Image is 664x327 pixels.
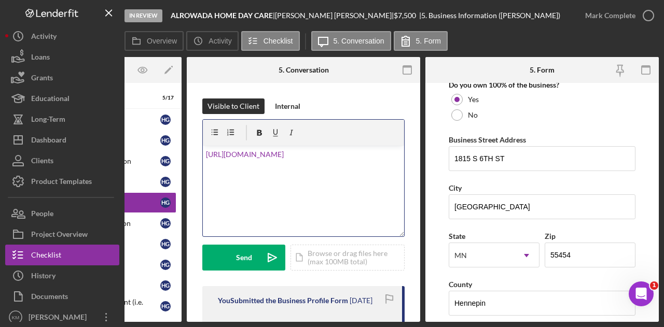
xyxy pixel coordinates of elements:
div: MN [454,251,467,260]
div: In Review [125,9,162,22]
label: Activity [209,37,231,45]
div: Send [236,245,252,271]
label: Checklist [264,37,293,45]
iframe: Intercom live chat [629,281,654,306]
div: Clients [31,150,53,174]
button: 5. Conversation [311,31,391,51]
div: H G [160,197,171,208]
div: History [31,265,56,289]
label: Overview [147,37,177,45]
div: Documents [31,286,68,309]
label: Yes [468,95,479,104]
div: Mark Complete [585,5,635,26]
div: H G [160,156,171,166]
button: Loans [5,47,119,67]
div: | [171,11,275,20]
div: H G [160,177,171,187]
span: $7,500 [394,11,416,20]
div: Internal [275,98,300,114]
button: Checklist [241,31,300,51]
div: H G [160,135,171,146]
div: Activity [31,26,57,49]
div: Grants [31,67,53,91]
label: 5. Form [416,37,441,45]
button: Documents [5,286,119,307]
button: Clients [5,150,119,171]
label: City [449,183,462,192]
label: 5. Conversation [334,37,384,45]
div: Project Overview [31,224,88,247]
a: [URL][DOMAIN_NAME] [206,150,284,159]
div: H G [160,239,171,249]
button: Visible to Client [202,98,265,114]
div: Product Templates [31,171,92,194]
label: Zip [545,232,556,240]
div: [PERSON_NAME] [PERSON_NAME] | [275,11,394,20]
div: 5 / 17 [155,95,174,101]
text: KM [12,315,19,320]
div: H G [160,280,171,291]
button: Overview [125,31,184,51]
div: 5. Form [530,66,555,74]
div: | 5. Business Information ([PERSON_NAME]) [419,11,560,20]
button: Activity [186,31,238,51]
time: 2025-09-03 16:36 [350,296,372,305]
button: Long-Term [5,109,119,130]
span: 1 [650,281,658,290]
div: Educational [31,88,70,111]
div: H G [160,218,171,229]
label: County [449,280,472,289]
div: Loans [31,47,50,70]
button: Internal [270,98,306,114]
label: Business Street Address [449,135,526,144]
div: Long-Term [31,109,65,132]
div: H G [160,301,171,311]
div: People [31,203,53,226]
button: Checklist [5,245,119,265]
div: H G [160,115,171,125]
button: People [5,203,119,224]
button: History [5,265,119,286]
label: No [468,111,478,119]
button: Project Overview [5,224,119,245]
button: Product Templates [5,171,119,192]
button: Educational [5,88,119,109]
div: Dashboard [31,130,66,153]
div: 5. Conversation [279,66,329,74]
div: You Submitted the Business Profile Form [218,296,348,305]
button: 5. Form [394,31,448,51]
button: Send [202,245,285,271]
button: Mark Complete [575,5,659,26]
div: H G [160,260,171,270]
b: ALROWADA HOME DAY CARE [171,11,273,20]
button: Activity [5,26,119,47]
div: Visible to Client [208,98,259,114]
div: Checklist [31,245,61,268]
button: Grants [5,67,119,88]
div: Do you own 100% of the business? [449,81,635,89]
button: Dashboard [5,130,119,150]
